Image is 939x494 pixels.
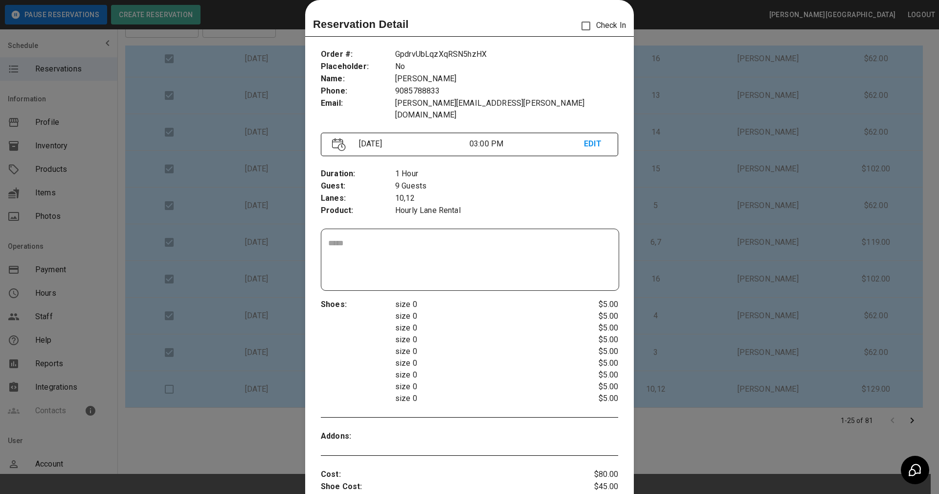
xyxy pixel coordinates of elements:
img: Vector [332,138,346,151]
p: $5.00 [569,357,618,369]
p: size 0 [395,334,569,346]
p: Shoes : [321,299,395,311]
p: 03:00 PM [469,138,584,150]
p: EDIT [584,138,607,150]
p: $5.00 [569,381,618,393]
p: Reservation Detail [313,16,409,32]
p: size 0 [395,381,569,393]
p: size 0 [395,299,569,310]
p: $5.00 [569,393,618,404]
p: 9085788833 [395,85,618,97]
p: Check In [576,16,626,36]
p: Email : [321,97,395,110]
p: size 0 [395,322,569,334]
p: Phone : [321,85,395,97]
p: 10,12 [395,192,618,205]
p: No [395,61,618,73]
p: size 0 [395,310,569,322]
p: size 0 [395,357,569,369]
p: Guest : [321,180,395,192]
p: Addons : [321,430,395,443]
p: size 0 [395,369,569,381]
p: $80.00 [569,469,618,481]
p: [PERSON_NAME] [395,73,618,85]
p: Name : [321,73,395,85]
p: 9 Guests [395,180,618,192]
p: [PERSON_NAME][EMAIL_ADDRESS][PERSON_NAME][DOMAIN_NAME] [395,97,618,121]
p: $45.00 [569,481,618,493]
p: Placeholder : [321,61,395,73]
p: GpdrvUbLqzXqRSN5hzHX [395,48,618,61]
p: Product : [321,205,395,217]
p: 1 Hour [395,168,618,180]
p: Hourly Lane Rental [395,205,618,217]
p: $5.00 [569,299,618,310]
p: $5.00 [569,346,618,357]
p: [DATE] [355,138,469,150]
p: size 0 [395,346,569,357]
p: $5.00 [569,369,618,381]
p: $5.00 [569,310,618,322]
p: $5.00 [569,334,618,346]
p: Cost : [321,469,569,481]
p: size 0 [395,393,569,404]
p: Duration : [321,168,395,180]
p: $5.00 [569,322,618,334]
p: Lanes : [321,192,395,205]
p: Shoe Cost : [321,481,569,493]
p: Order # : [321,48,395,61]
